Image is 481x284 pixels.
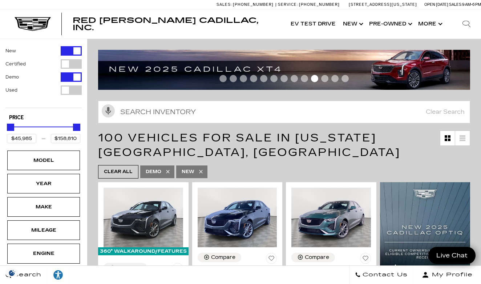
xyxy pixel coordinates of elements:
[9,115,78,121] h5: Price
[275,3,341,7] a: Service: [PHONE_NUMBER]
[5,60,26,68] label: Certified
[311,75,318,82] span: Go to slide 10
[429,270,473,280] span: My Profile
[73,16,258,32] span: Red [PERSON_NAME] Cadillac, Inc.
[240,75,247,82] span: Go to slide 3
[182,167,194,176] span: New
[104,188,183,247] img: 2024 Cadillac CT4 Sport
[299,2,340,7] span: [PHONE_NUMBER]
[219,75,227,82] span: Go to slide 1
[5,73,19,81] label: Demo
[7,151,80,170] div: ModelModel
[172,263,183,277] button: Save Vehicle
[428,247,476,264] a: Live Chat
[15,17,51,31] img: Cadillac Dark Logo with Cadillac White Text
[7,174,80,193] div: YearYear
[260,75,267,82] span: Go to slide 5
[4,269,20,277] section: Click to Open Cookie Consent Modal
[98,247,189,255] div: 360° WalkAround/Features
[217,2,232,7] span: Sales:
[301,75,308,82] span: Go to slide 9
[7,134,36,143] input: Minimum
[270,75,278,82] span: Go to slide 6
[7,220,80,240] div: MileageMileage
[250,75,257,82] span: Go to slide 4
[7,244,80,263] div: EngineEngine
[7,124,14,131] div: Minimum Price
[7,121,80,143] div: Price
[449,2,462,7] span: Sales:
[5,47,16,55] label: New
[104,263,147,272] button: Compare Vehicle
[5,46,82,108] div: Filter by Vehicle Type
[104,167,133,176] span: Clear All
[305,254,329,261] div: Compare
[102,104,115,117] svg: Click to toggle on voice search
[291,188,371,247] img: 2025 Cadillac CT4 Sport
[47,266,69,284] a: Explore your accessibility options
[266,253,277,267] button: Save Vehicle
[280,75,288,82] span: Go to slide 7
[98,131,400,159] span: 100 Vehicles for Sale in [US_STATE][GEOGRAPHIC_DATA], [GEOGRAPHIC_DATA]
[278,2,298,7] span: Service:
[5,87,17,94] label: Used
[233,2,274,7] span: [PHONE_NUMBER]
[25,203,62,211] div: Make
[361,270,408,280] span: Contact Us
[349,2,417,7] a: [STREET_ADDRESS][US_STATE]
[198,253,241,262] button: Compare Vehicle
[452,9,481,39] div: Search
[7,197,80,217] div: MakeMake
[146,167,161,176] span: Demo
[413,266,481,284] button: Open user profile menu
[117,264,141,271] div: Compare
[25,249,62,257] div: Engine
[287,9,339,39] a: EV Test Drive
[73,17,280,31] a: Red [PERSON_NAME] Cadillac, Inc.
[98,101,470,123] input: Search Inventory
[25,156,62,164] div: Model
[211,254,235,261] div: Compare
[217,3,275,7] a: Sales: [PHONE_NUMBER]
[291,75,298,82] span: Go to slide 8
[415,9,445,39] button: More
[440,131,455,145] a: Grid View
[4,269,20,277] img: Opt-Out Icon
[11,270,41,280] span: Search
[198,188,277,247] img: 2024 Cadillac CT4 Sport
[365,9,415,39] a: Pre-Owned
[433,251,471,260] span: Live Chat
[339,9,365,39] a: New
[424,2,448,7] span: Open [DATE]
[73,124,80,131] div: Maximum Price
[462,2,481,7] span: 9 AM-6 PM
[25,180,62,188] div: Year
[25,226,62,234] div: Mileage
[349,266,413,284] a: Contact Us
[51,134,80,143] input: Maximum
[47,269,69,280] div: Explore your accessibility options
[360,253,371,267] button: Save Vehicle
[331,75,339,82] span: Go to slide 12
[321,75,328,82] span: Go to slide 11
[98,50,470,90] img: 2504-April-FOM-XT4-APR9
[230,75,237,82] span: Go to slide 2
[341,75,349,82] span: Go to slide 13
[291,253,335,262] button: Compare Vehicle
